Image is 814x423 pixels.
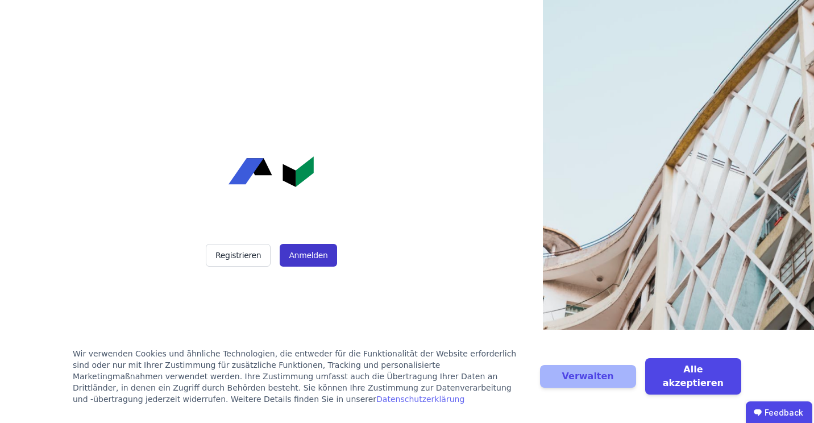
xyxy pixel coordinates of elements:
button: Alle akzeptieren [645,358,741,395]
img: Concular [229,156,314,187]
button: Registrieren [206,244,271,267]
a: Datenschutzerklärung [376,395,464,404]
button: Verwalten [540,365,636,388]
button: Anmelden [280,244,337,267]
div: Wir verwenden Cookies und ähnliche Technologien, die entweder für die Funktionalität der Website ... [73,348,526,405]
